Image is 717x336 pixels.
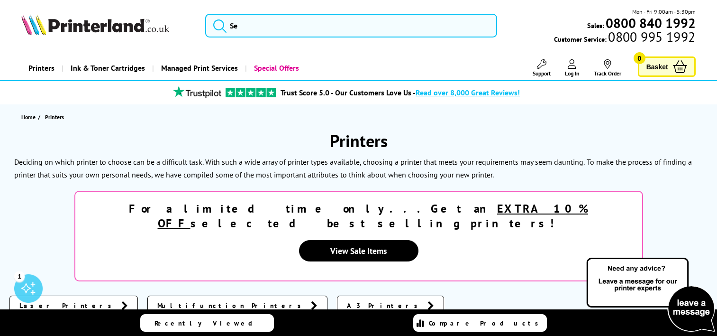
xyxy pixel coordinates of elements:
span: Ink & Toner Cartridges [71,56,145,80]
a: Ink & Toner Cartridges [62,56,152,80]
span: Recently Viewed [154,319,262,327]
span: Mon - Fri 9:00am - 5:30pm [632,7,696,16]
span: Laser Printers [19,301,117,310]
span: Log In [565,70,580,77]
span: A3 Printers [347,301,423,310]
a: 0800 840 1992 [604,19,696,28]
div: 1 [14,271,25,281]
a: Home [21,112,38,122]
a: Recently Viewed [140,314,274,332]
img: Printerland Logo [21,14,169,35]
a: Compare Products [413,314,547,332]
a: Laser Printers [9,296,138,316]
span: Basket [646,60,668,73]
span: Customer Service: [554,32,695,44]
b: 0800 840 1992 [606,14,696,32]
h1: Printers [9,130,708,152]
a: A3 Printers [337,296,444,316]
span: Multifunction Printers [157,301,306,310]
strong: For a limited time only...Get an selected best selling printers! [129,201,588,231]
img: trustpilot rating [226,88,276,97]
a: Trust Score 5.0 - Our Customers Love Us -Read over 8,000 Great Reviews! [281,88,520,97]
a: Basket 0 [638,56,696,77]
u: EXTRA 10% OFF [158,201,589,231]
span: Read over 8,000 Great Reviews! [416,88,520,97]
a: Special Offers [245,56,306,80]
span: 0800 995 1992 [607,32,695,41]
a: Track Order [594,59,621,77]
span: Compare Products [429,319,544,327]
a: View Sale Items [299,240,418,261]
p: To make the process of finding a printer that suits your own personal needs, we have compiled som... [14,157,692,179]
a: Support [533,59,551,77]
span: Support [533,70,551,77]
p: Deciding on which printer to choose can be a difficult task. With such a wide array of printer ty... [14,157,585,167]
span: Printers [45,113,64,121]
a: Log In [565,59,580,77]
img: Open Live Chat window [584,256,717,334]
img: trustpilot rating [169,86,226,98]
span: 0 [634,52,645,64]
input: Se [205,14,497,37]
a: Printers [21,56,62,80]
a: Multifunction Printers [147,296,327,316]
span: Sales: [587,21,604,30]
a: Managed Print Services [152,56,245,80]
a: Printerland Logo [21,14,193,37]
